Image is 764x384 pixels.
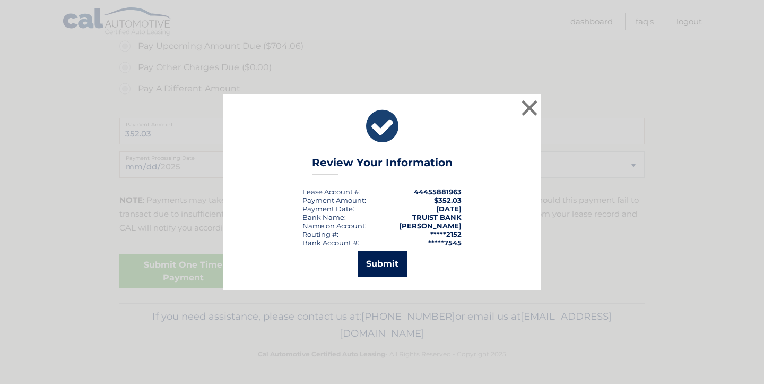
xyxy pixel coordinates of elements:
div: Bank Name: [302,213,346,221]
div: : [302,204,354,213]
span: $352.03 [434,196,462,204]
div: Name on Account: [302,221,367,230]
div: Routing #: [302,230,338,238]
strong: TRUIST BANK [412,213,462,221]
strong: 44455881963 [414,187,462,196]
span: [DATE] [436,204,462,213]
button: Submit [358,251,407,277]
strong: [PERSON_NAME] [399,221,462,230]
div: Bank Account #: [302,238,359,247]
h3: Review Your Information [312,156,453,175]
div: Lease Account #: [302,187,361,196]
button: × [519,97,540,118]
span: Payment Date [302,204,353,213]
div: Payment Amount: [302,196,366,204]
